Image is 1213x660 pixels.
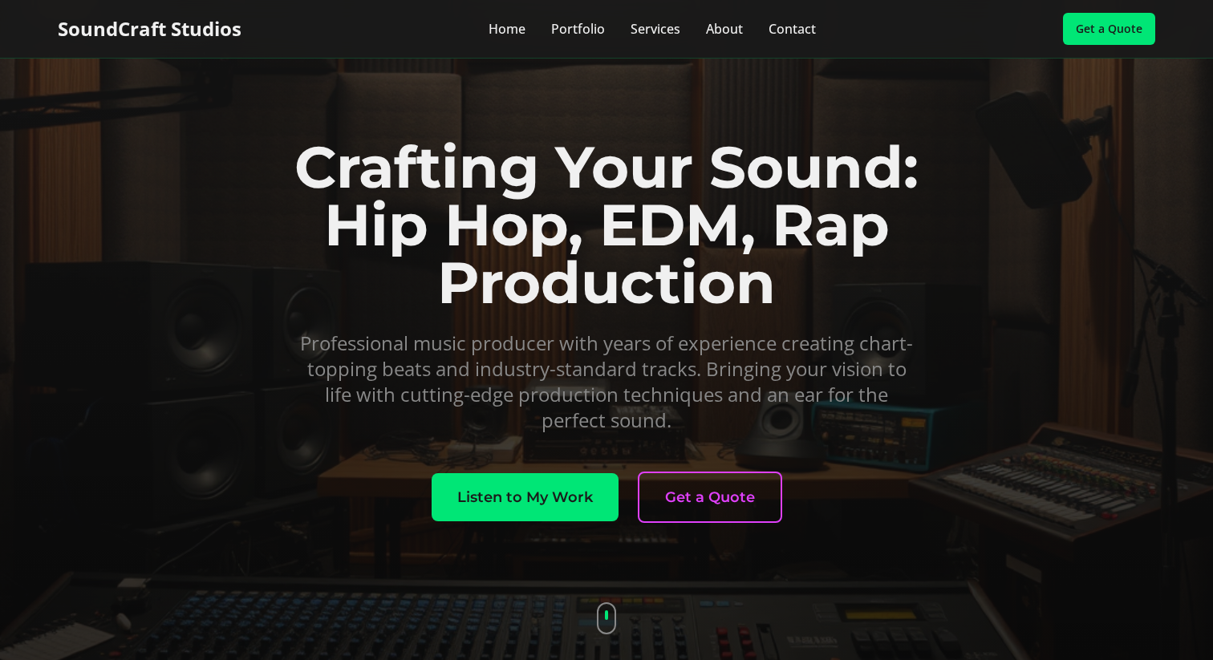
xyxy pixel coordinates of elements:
button: Listen to My Work [432,473,619,521]
a: SoundCraft Studios [58,16,241,42]
a: About [706,19,743,38]
a: Home [489,19,525,38]
button: Get a Quote [638,472,782,523]
h1: Crafting Your Sound: Hip Hop, EDM, Rap Production [247,138,966,311]
a: Portfolio [551,19,605,38]
p: Professional music producer with years of experience creating chart-topping beats and industry-st... [298,330,915,433]
a: Get a Quote [1063,13,1155,45]
a: Contact [769,19,816,38]
a: Services [631,19,680,38]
